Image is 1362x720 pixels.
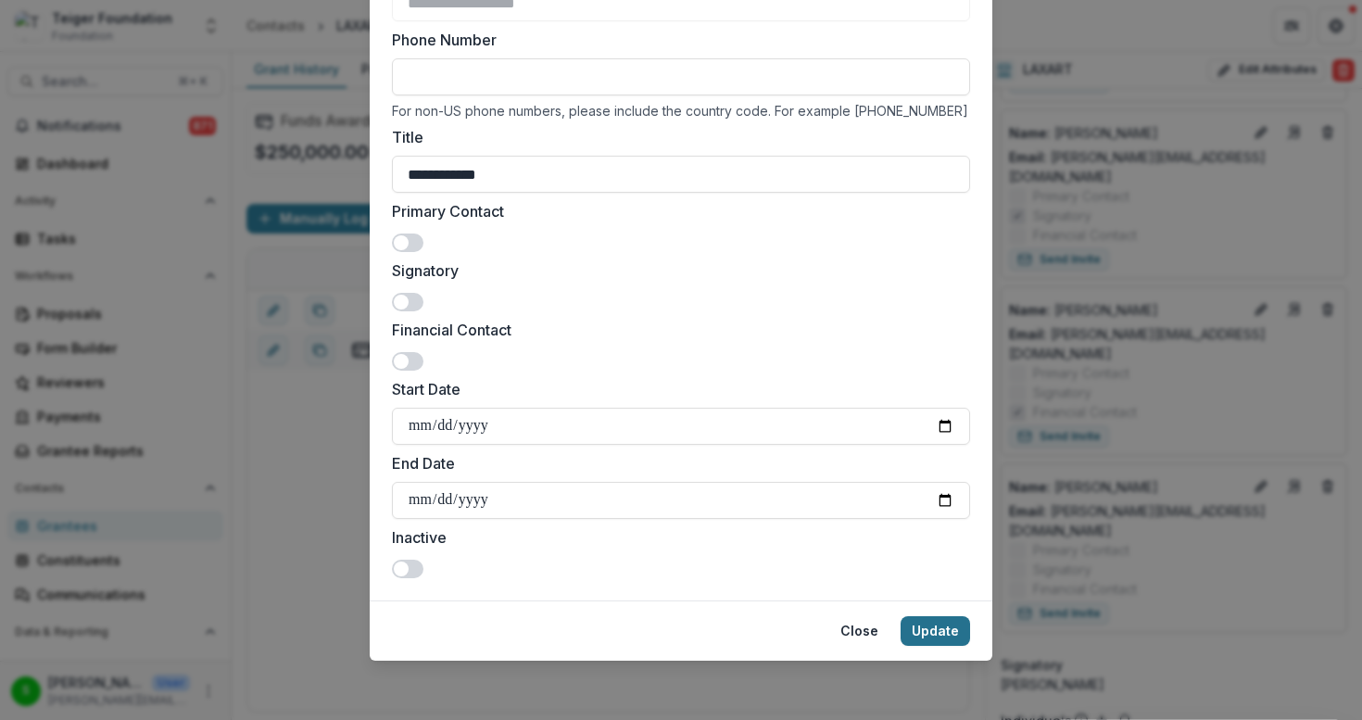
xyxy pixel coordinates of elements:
[392,103,970,119] div: For non-US phone numbers, please include the country code. For example [PHONE_NUMBER]
[901,616,970,646] button: Update
[829,616,889,646] button: Close
[392,378,959,400] label: Start Date
[392,319,959,341] label: Financial Contact
[392,126,959,148] label: Title
[392,452,959,474] label: End Date
[392,29,959,51] label: Phone Number
[392,259,959,282] label: Signatory
[392,200,959,222] label: Primary Contact
[392,526,959,549] label: Inactive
